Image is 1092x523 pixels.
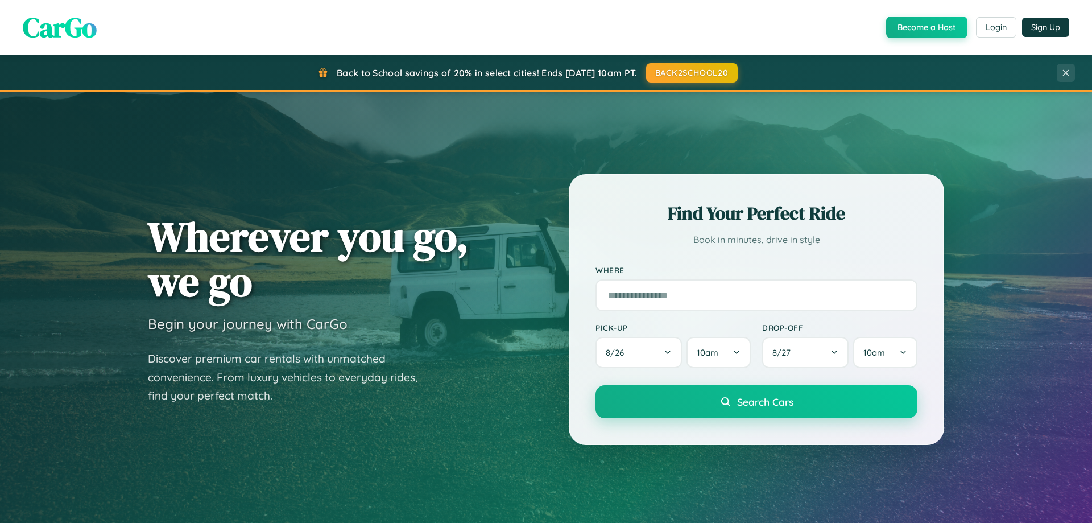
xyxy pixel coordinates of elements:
h1: Wherever you go, we go [148,214,469,304]
p: Discover premium car rentals with unmatched convenience. From luxury vehicles to everyday rides, ... [148,349,432,405]
label: Drop-off [762,323,917,332]
button: 8/26 [595,337,682,368]
h3: Begin your journey with CarGo [148,315,348,332]
span: 8 / 26 [606,347,630,358]
label: Where [595,265,917,275]
button: 10am [853,337,917,368]
span: Search Cars [737,396,793,408]
span: 10am [863,347,885,358]
span: Back to School savings of 20% in select cities! Ends [DATE] 10am PT. [337,67,637,79]
button: BACK2SCHOOL20 [646,63,738,83]
button: Search Cars [595,385,917,418]
button: 8/27 [762,337,849,368]
label: Pick-up [595,323,751,332]
p: Book in minutes, drive in style [595,232,917,248]
span: 10am [697,347,718,358]
button: Sign Up [1022,18,1069,37]
button: Login [976,17,1016,38]
span: CarGo [23,9,97,46]
span: 8 / 27 [772,347,796,358]
h2: Find Your Perfect Ride [595,201,917,226]
button: Become a Host [886,17,967,38]
button: 10am [686,337,751,368]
